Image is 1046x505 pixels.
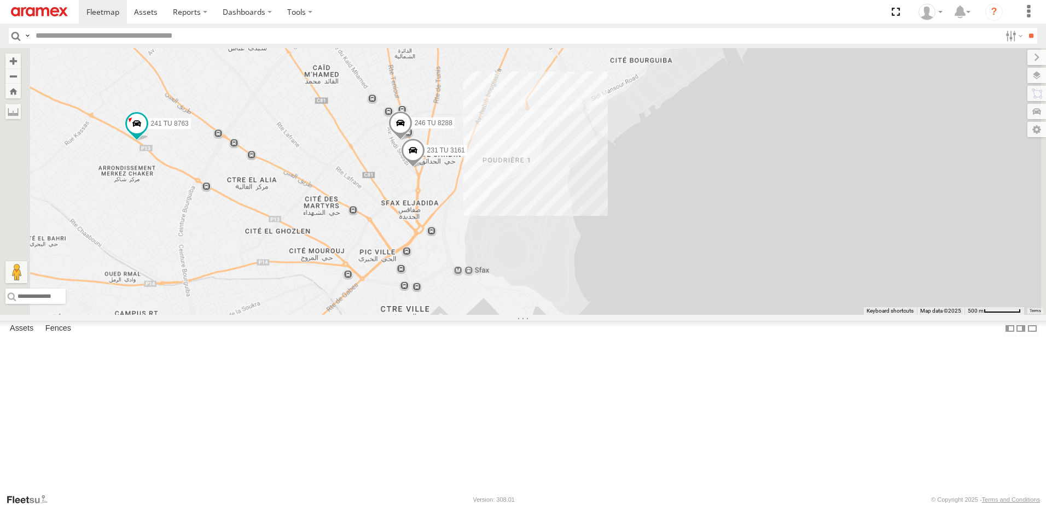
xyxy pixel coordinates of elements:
label: Hide Summary Table [1027,321,1038,337]
label: Map Settings [1027,122,1046,137]
label: Fences [40,321,77,336]
label: Assets [4,321,39,336]
a: Visit our Website [6,494,56,505]
label: Search Filter Options [1001,28,1025,44]
span: 231 TU 3161 [427,146,465,154]
span: 246 TU 8288 [415,120,452,127]
a: Terms and Conditions [982,496,1040,503]
div: Montassar Cheffi [915,4,946,20]
button: Zoom in [5,54,21,68]
img: aramex-logo.svg [11,7,68,16]
button: Zoom Home [5,84,21,98]
button: Keyboard shortcuts [867,307,914,315]
label: Search Query [23,28,32,44]
div: © Copyright 2025 - [931,496,1040,503]
span: 241 TU 8763 [151,120,189,127]
label: Dock Summary Table to the Right [1015,321,1026,337]
button: Drag Pegman onto the map to open Street View [5,261,27,283]
span: 500 m [968,308,984,314]
button: Zoom out [5,68,21,84]
span: Map data ©2025 [920,308,961,314]
div: Version: 308.01 [473,496,515,503]
i: ? [985,3,1003,21]
label: Dock Summary Table to the Left [1004,321,1015,337]
label: Measure [5,104,21,119]
button: Map Scale: 500 m per 64 pixels [964,307,1024,315]
a: Terms (opens in new tab) [1030,309,1041,313]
